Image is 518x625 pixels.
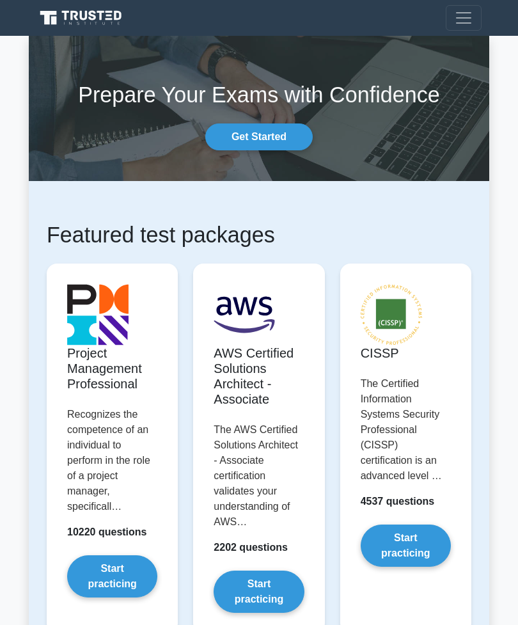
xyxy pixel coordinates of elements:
a: Start practicing [361,525,451,567]
a: Start practicing [67,555,157,597]
button: Toggle navigation [446,5,482,31]
a: Get Started [205,123,313,150]
h1: Prepare Your Exams with Confidence [29,82,489,108]
a: Start practicing [214,571,304,613]
h1: Featured test packages [47,222,471,248]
